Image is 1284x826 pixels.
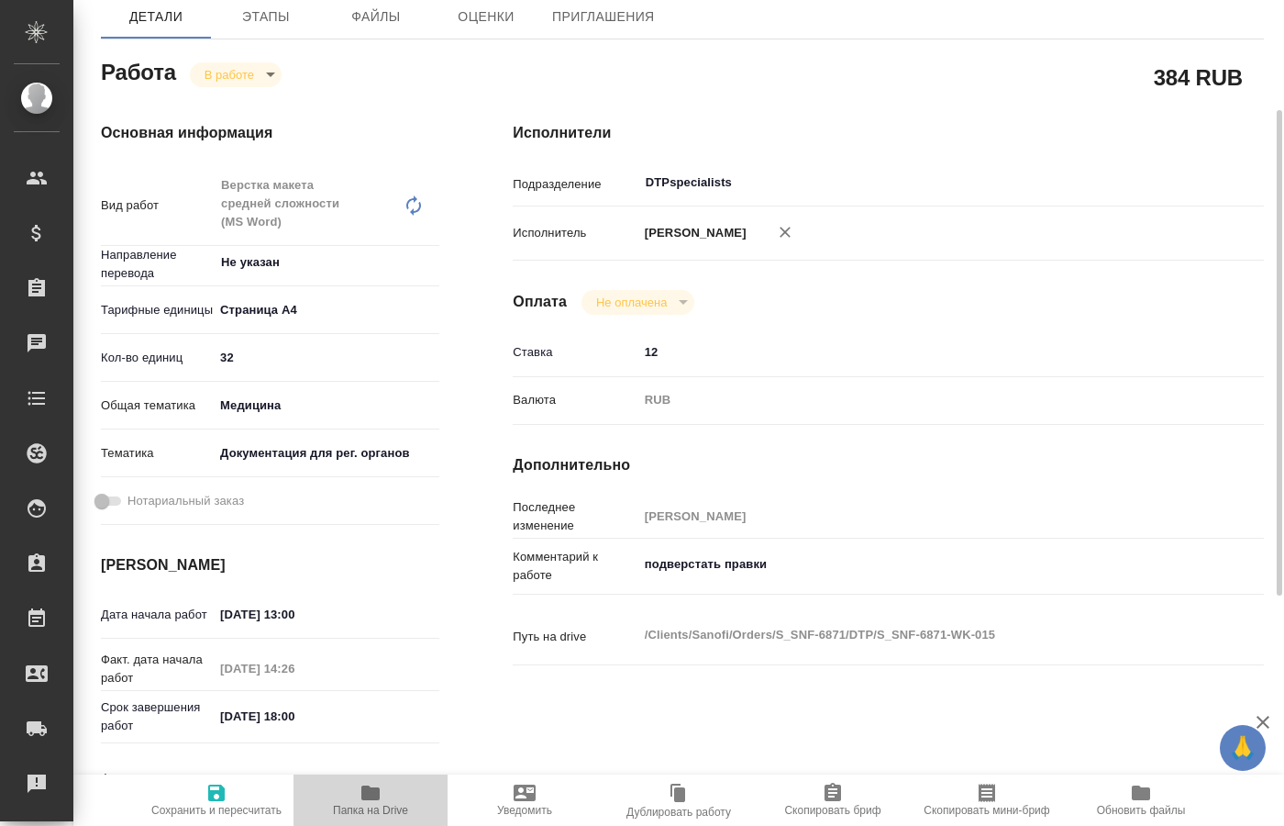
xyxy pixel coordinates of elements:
[1064,775,1218,826] button: Обновить файлы
[101,606,214,624] p: Дата начала работ
[101,444,214,463] p: Тематика
[638,339,1201,365] input: ✎ Введи что-нибудь
[513,548,637,585] p: Комментарий к работе
[1154,61,1243,93] h2: 384 RUB
[552,6,655,28] span: Приглашения
[513,454,1264,476] h4: Дополнительно
[442,6,530,28] span: Оценки
[199,67,260,83] button: В работе
[513,175,637,194] p: Подразделение
[1220,725,1266,771] button: 🙏
[756,775,910,826] button: Скопировать бриф
[214,703,374,730] input: ✎ Введи что-нибудь
[638,503,1201,530] input: Пустое поле
[214,438,439,469] div: Документация для рег. органов
[591,295,672,310] button: Не оплачена
[784,804,880,817] span: Скопировать бриф
[101,698,214,735] p: Срок завершения работ
[448,775,602,826] button: Уведомить
[638,549,1201,580] textarea: подверстать правки
[101,349,214,367] p: Кол-во единиц
[101,651,214,687] p: Факт. дата начала работ
[214,295,439,326] div: Страница А4
[638,619,1201,651] textarea: /Clients/Sanofi/Orders/S_SNF-6871/DTP/S_SNF-6871-WK-015
[101,196,214,215] p: Вид работ
[638,224,747,242] p: [PERSON_NAME]
[497,804,552,817] span: Уведомить
[101,769,214,806] p: Факт. срок заверш. работ
[151,804,282,817] span: Сохранить и пересчитать
[765,212,805,252] button: Удалить исполнителя
[1191,181,1195,184] button: Open
[513,498,637,535] p: Последнее изменение
[910,775,1064,826] button: Скопировать мини-бриф
[513,291,567,313] h4: Оплата
[333,804,408,817] span: Папка на Drive
[214,601,374,628] input: ✎ Введи что-нибудь
[626,806,731,819] span: Дублировать работу
[112,6,200,28] span: Детали
[222,6,310,28] span: Этапы
[214,655,374,682] input: Пустое поле
[513,224,637,242] p: Исполнитель
[101,122,439,144] h4: Основная информация
[429,261,433,264] button: Open
[638,385,1201,416] div: RUB
[513,343,637,362] p: Ставка
[101,246,214,283] p: Направление перевода
[513,628,637,646] p: Путь на drive
[214,390,439,421] div: Медицина
[1227,729,1258,767] span: 🙏
[581,290,694,315] div: В работе
[214,344,439,371] input: ✎ Введи что-нибудь
[332,6,420,28] span: Файлы
[190,62,282,87] div: В работе
[924,804,1049,817] span: Скопировать мини-бриф
[139,775,293,826] button: Сохранить и пересчитать
[101,301,214,319] p: Тарифные единицы
[602,775,756,826] button: Дублировать работу
[513,391,637,409] p: Валюта
[1097,804,1186,817] span: Обновить файлы
[101,396,214,415] p: Общая тематика
[293,775,448,826] button: Папка на Drive
[101,54,176,87] h2: Работа
[513,122,1264,144] h4: Исполнители
[127,492,244,510] span: Нотариальный заказ
[101,554,439,576] h4: [PERSON_NAME]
